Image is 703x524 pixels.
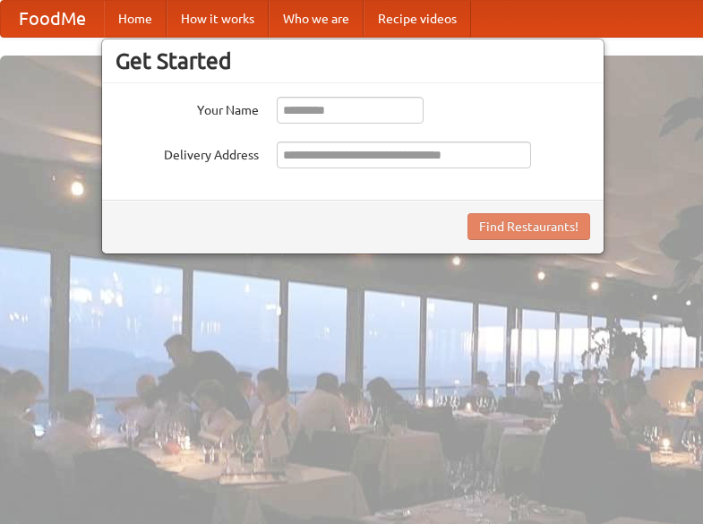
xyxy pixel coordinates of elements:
[104,1,167,37] a: Home
[364,1,471,37] a: Recipe videos
[116,47,590,74] h3: Get Started
[116,97,259,119] label: Your Name
[269,1,364,37] a: Who we are
[467,213,590,240] button: Find Restaurants!
[116,142,259,164] label: Delivery Address
[1,1,104,37] a: FoodMe
[167,1,269,37] a: How it works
